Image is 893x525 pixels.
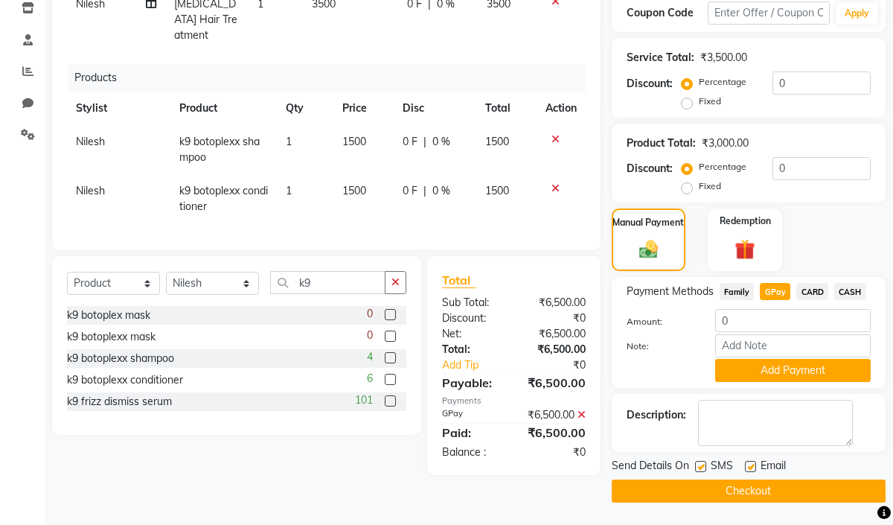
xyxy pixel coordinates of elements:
span: 1 [286,135,292,148]
div: ₹3,500.00 [700,50,747,66]
span: Payment Methods [627,284,714,299]
th: Disc [394,92,476,125]
div: ₹6,500.00 [513,342,596,357]
span: SMS [711,458,733,477]
div: Discount: [431,311,513,326]
input: Enter Offer / Coupon Code [708,1,830,25]
div: Payable: [431,374,513,392]
span: Nilesh [76,135,105,148]
div: ₹6,500.00 [513,374,596,392]
th: Stylist [67,92,170,125]
div: ₹0 [513,311,596,326]
div: Discount: [627,76,673,92]
th: Total [476,92,537,125]
a: Add Tip [431,357,528,373]
span: 0 % [432,134,450,150]
div: Coupon Code [627,5,708,21]
label: Manual Payment [612,216,684,229]
span: 6 [367,371,373,386]
th: Qty [277,92,333,125]
span: Email [761,458,786,477]
label: Fixed [699,95,721,108]
span: k9 botoplexx shampoo [179,135,260,164]
span: 1500 [485,135,509,148]
button: Add Payment [715,359,871,382]
span: 101 [355,392,373,408]
input: Search or Scan [270,271,385,294]
span: | [423,134,426,150]
button: Checkout [612,480,886,503]
span: Total [442,273,476,288]
input: Amount [715,309,871,332]
div: k9 botoplexx conditioner [67,372,183,388]
label: Percentage [699,160,746,174]
div: Product Total: [627,136,696,151]
div: Payments [442,395,586,407]
label: Fixed [699,179,721,193]
div: ₹3,000.00 [702,136,749,151]
div: k9 botoplexx shampoo [67,351,174,366]
input: Add Note [715,334,871,357]
div: ₹6,500.00 [513,326,596,342]
span: 1500 [342,184,366,197]
span: 0 [367,328,373,343]
span: 1500 [342,135,366,148]
span: 1 [286,184,292,197]
span: Send Details On [612,458,689,477]
span: 4 [367,349,373,365]
div: k9 botoplexx mask [67,329,156,345]
div: ₹6,500.00 [513,407,596,423]
span: 1500 [485,184,509,197]
div: Description: [627,407,686,423]
label: Note: [615,340,704,353]
div: ₹0 [513,445,596,460]
div: k9 botoplex mask [67,308,150,323]
div: Paid: [431,424,513,442]
span: Family [720,283,755,300]
div: ₹0 [528,357,597,373]
div: Balance : [431,445,513,460]
span: 0 F [403,183,417,199]
span: 0 % [432,183,450,199]
th: Product [170,92,277,125]
span: CARD [796,283,828,300]
span: 0 F [403,134,417,150]
label: Redemption [720,214,771,228]
label: Amount: [615,315,704,328]
button: Apply [836,2,878,25]
img: _gift.svg [729,237,762,262]
div: ₹6,500.00 [513,424,596,442]
div: Service Total: [627,50,694,66]
span: Nilesh [76,184,105,197]
div: Total: [431,342,513,357]
span: 0 [367,306,373,322]
span: GPay [760,283,790,300]
span: k9 botoplexx conditioner [179,184,268,213]
div: GPay [431,407,513,423]
th: Action [537,92,586,125]
img: _cash.svg [633,238,665,261]
div: Sub Total: [431,295,513,311]
label: Percentage [699,75,746,89]
th: Price [333,92,393,125]
div: Discount: [627,161,673,176]
span: | [423,183,426,199]
span: CASH [834,283,866,300]
div: ₹6,500.00 [513,295,596,311]
div: k9 frizz dismiss serum [67,394,172,410]
div: Products [68,64,597,92]
div: Net: [431,326,513,342]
